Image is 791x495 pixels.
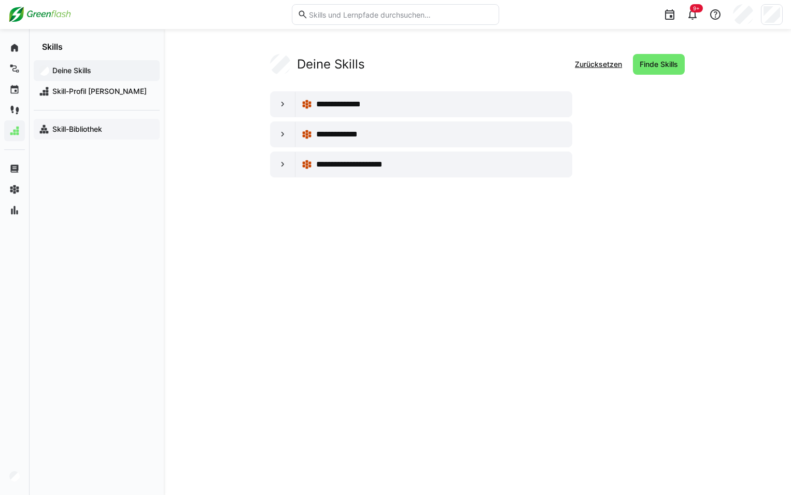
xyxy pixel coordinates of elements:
button: Zurücksetzen [568,54,629,75]
h2: Deine Skills [297,57,365,72]
input: Skills und Lernpfade durchsuchen… [308,10,493,19]
span: 9+ [693,5,700,11]
span: Zurücksetzen [573,59,624,70]
span: Finde Skills [638,59,680,70]
span: Skill-Profil [PERSON_NAME] [51,86,154,97]
button: Finde Skills [633,54,685,75]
